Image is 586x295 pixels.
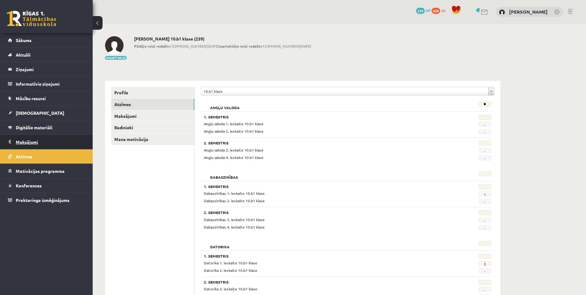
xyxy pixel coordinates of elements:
[204,115,442,119] h3: 1. Semestris
[204,280,442,284] h3: 2. Semestris
[8,62,85,76] a: Ziņojumi
[479,218,491,223] span: -
[8,33,85,47] a: Sākums
[134,44,170,49] b: Pēdējo reizi redzēts
[204,171,244,177] h2: Dabaszinības
[204,155,263,160] span: Angļu valoda 4. ieskaite 10.b1 klase
[8,164,85,178] a: Motivācijas programma
[204,87,486,95] span: 10.b1 klase
[111,122,194,133] a: Radinieki
[105,36,124,55] img: Ričards Jēgers
[204,217,265,222] span: Dabaszinības 3. ieskaite 10.b1 klase
[134,43,311,49] span: 13:[PHONE_NUMBER][DATE] 13:[PHONE_NUMBER][DATE]
[16,168,65,174] span: Motivācijas programma
[416,8,425,14] span: 239
[8,106,85,120] a: [DEMOGRAPHIC_DATA]
[204,198,265,203] span: Dabaszinības 2. ieskaite 10.b1 klase
[16,96,46,101] span: Mācību resursi
[204,191,265,196] span: Dabaszinības 1. ieskaite 10.b1 klase
[204,224,265,229] span: Dabaszinības 4. ieskaite 10.b1 klase
[479,156,491,160] span: -
[479,225,491,230] span: -
[432,8,440,14] span: 634
[8,48,85,62] a: Aktuāli
[204,286,257,291] span: Datorika 3. ieskaite 10.b1 klase
[111,110,194,122] a: Maksājumi
[16,125,53,130] span: Digitālie materiāli
[479,122,491,127] span: -
[16,77,85,91] legend: Informatīvie ziņojumi
[16,37,32,43] span: Sākums
[8,91,85,105] a: Mācību resursi
[204,129,263,134] span: Angļu valoda 2. ieskaite 10.b1 klase
[8,135,85,149] a: Maksājumi
[509,9,548,15] a: [PERSON_NAME]
[16,135,85,149] legend: Maksājumi
[204,102,246,108] h2: Angļu valoda
[479,148,491,153] span: -
[8,120,85,135] a: Digitālie materiāli
[479,129,491,134] span: -
[479,199,491,204] span: -
[219,44,262,49] b: Iepriekšējo reizi redzēts
[204,268,257,273] span: Datorika 2. ieskaite 10.b1 klase
[111,87,194,98] a: Profils
[111,134,194,145] a: Mana motivācija
[499,9,505,15] img: Ričards Jēgers
[16,183,42,188] span: Konferences
[484,192,486,197] a: 4
[479,268,491,273] span: -
[8,193,85,207] a: Proktoringa izmēģinājums
[204,254,442,258] h3: 1. Semestris
[204,210,442,215] h3: 2. Semestris
[204,184,442,189] h3: 1. Semestris
[16,52,31,58] span: Aktuāli
[8,149,85,164] a: Atzīmes
[432,8,448,13] a: 634 xp
[7,11,56,26] a: Rīgas 1. Tālmācības vidusskola
[16,154,32,159] span: Atzīmes
[204,121,263,126] span: Angļu valoda 1. ieskaite 10.b1 klase
[8,77,85,91] a: Informatīvie ziņojumi
[204,147,263,152] span: Angļu valoda 3. ieskaite 10.b1 klase
[479,287,491,292] span: -
[441,8,445,13] span: xp
[204,260,257,265] span: Datorika 1. ieskaite 10.b1 klase
[16,110,64,116] span: [DEMOGRAPHIC_DATA]
[16,197,70,203] span: Proktoringa izmēģinājums
[204,141,442,145] h3: 2. Semestris
[204,241,236,247] h2: Datorika
[426,8,431,13] span: mP
[484,261,486,266] a: 3
[201,87,494,95] a: 10.b1 klase
[105,56,127,60] button: Mainīt bildi
[134,36,311,41] h2: [PERSON_NAME] 10.b1 klase (239)
[8,178,85,193] a: Konferences
[16,62,85,76] legend: Ziņojumi
[416,8,431,13] a: 239 mP
[111,99,194,110] a: Atzīmes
